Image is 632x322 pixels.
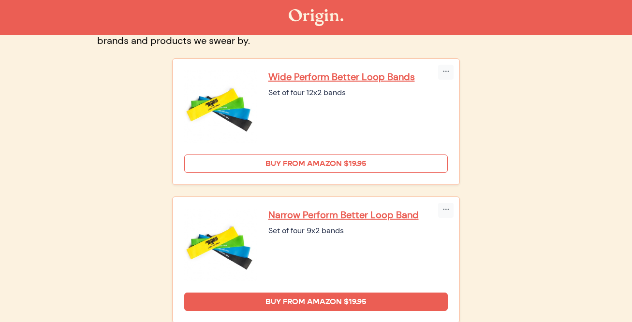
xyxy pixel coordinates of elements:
div: Set of four 9x2 bands [268,225,448,237]
img: The Origin Shop [289,9,343,26]
img: Wide Perform Better Loop Bands [184,70,257,143]
a: Buy from Amazon $19.95 [184,293,448,311]
div: Set of four 12x2 bands [268,87,448,98]
a: Narrow Perform Better Loop Band [268,209,448,221]
a: Wide Perform Better Loop Bands [268,70,448,83]
a: Buy from Amazon $19.95 [184,154,448,173]
img: Narrow Perform Better Loop Band [184,209,257,281]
